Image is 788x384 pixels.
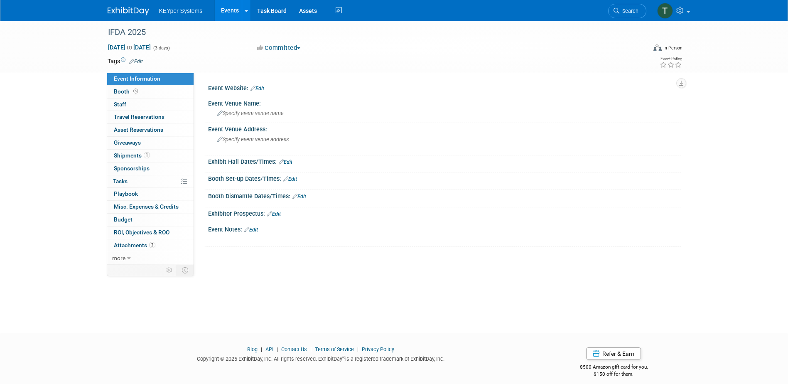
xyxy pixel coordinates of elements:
div: Event Format [597,43,683,56]
button: Committed [254,44,304,52]
span: Playbook [114,190,138,197]
a: ROI, Objectives & ROO [107,226,194,239]
span: Misc. Expenses & Credits [114,203,179,210]
span: | [259,346,264,352]
span: | [355,346,361,352]
span: to [125,44,133,51]
span: | [308,346,314,352]
div: Event Rating [660,57,682,61]
span: KEYper Systems [159,7,203,14]
div: Booth Set-up Dates/Times: [208,172,681,183]
a: more [107,252,194,265]
a: Edit [267,211,281,217]
a: Refer & Earn [586,347,641,360]
a: Booth [107,86,194,98]
span: Attachments [114,242,155,249]
td: Toggle Event Tabs [177,265,194,276]
a: Shipments1 [107,150,194,162]
span: Tasks [113,178,128,185]
a: Blog [247,346,258,352]
td: Tags [108,57,143,65]
div: In-Person [663,45,682,51]
span: ROI, Objectives & ROO [114,229,169,236]
a: Edit [244,227,258,233]
a: Event Information [107,73,194,85]
a: Asset Reservations [107,124,194,136]
img: ExhibitDay [108,7,149,15]
a: Edit [250,86,264,91]
span: 2 [149,242,155,248]
span: [DATE] [DATE] [108,44,151,51]
div: Copyright © 2025 ExhibitDay, Inc. All rights reserved. ExhibitDay is a registered trademark of Ex... [108,353,535,363]
a: Attachments2 [107,239,194,252]
sup: ® [342,355,345,360]
span: Event Information [114,75,160,82]
img: Format-Inperson.png [653,44,662,51]
span: Booth not reserved yet [132,88,140,94]
span: Specify event venue address [217,136,289,143]
a: Staff [107,98,194,111]
div: $150 off for them. [547,371,681,378]
div: Booth Dismantle Dates/Times: [208,190,681,201]
span: more [112,255,125,261]
a: Search [608,4,646,18]
span: Search [619,8,638,14]
span: Sponsorships [114,165,150,172]
span: Staff [114,101,126,108]
a: Privacy Policy [362,346,394,352]
a: Misc. Expenses & Credits [107,201,194,213]
div: Event Venue Name: [208,97,681,108]
a: Tasks [107,175,194,188]
span: Travel Reservations [114,113,164,120]
a: Playbook [107,188,194,200]
span: Shipments [114,152,150,159]
a: Giveaways [107,137,194,149]
span: Asset Reservations [114,126,163,133]
span: (3 days) [152,45,170,51]
a: Edit [129,59,143,64]
span: Budget [114,216,133,223]
div: Exhibitor Prospectus: [208,207,681,218]
a: Edit [279,159,292,165]
span: Booth [114,88,140,95]
a: Contact Us [281,346,307,352]
img: Tyler Wetherington [657,3,673,19]
div: Event Website: [208,82,681,93]
div: IFDA 2025 [105,25,634,40]
a: Terms of Service [315,346,354,352]
span: | [275,346,280,352]
div: Exhibit Hall Dates/Times: [208,155,681,166]
a: API [265,346,273,352]
td: Personalize Event Tab Strip [162,265,177,276]
a: Sponsorships [107,162,194,175]
div: Event Venue Address: [208,123,681,133]
a: Budget [107,214,194,226]
span: Giveaways [114,139,141,146]
a: Edit [292,194,306,199]
a: Edit [283,176,297,182]
div: $500 Amazon gift card for you, [547,358,681,377]
span: Specify event venue name [217,110,284,116]
div: Event Notes: [208,223,681,234]
a: Travel Reservations [107,111,194,123]
span: 1 [144,152,150,158]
